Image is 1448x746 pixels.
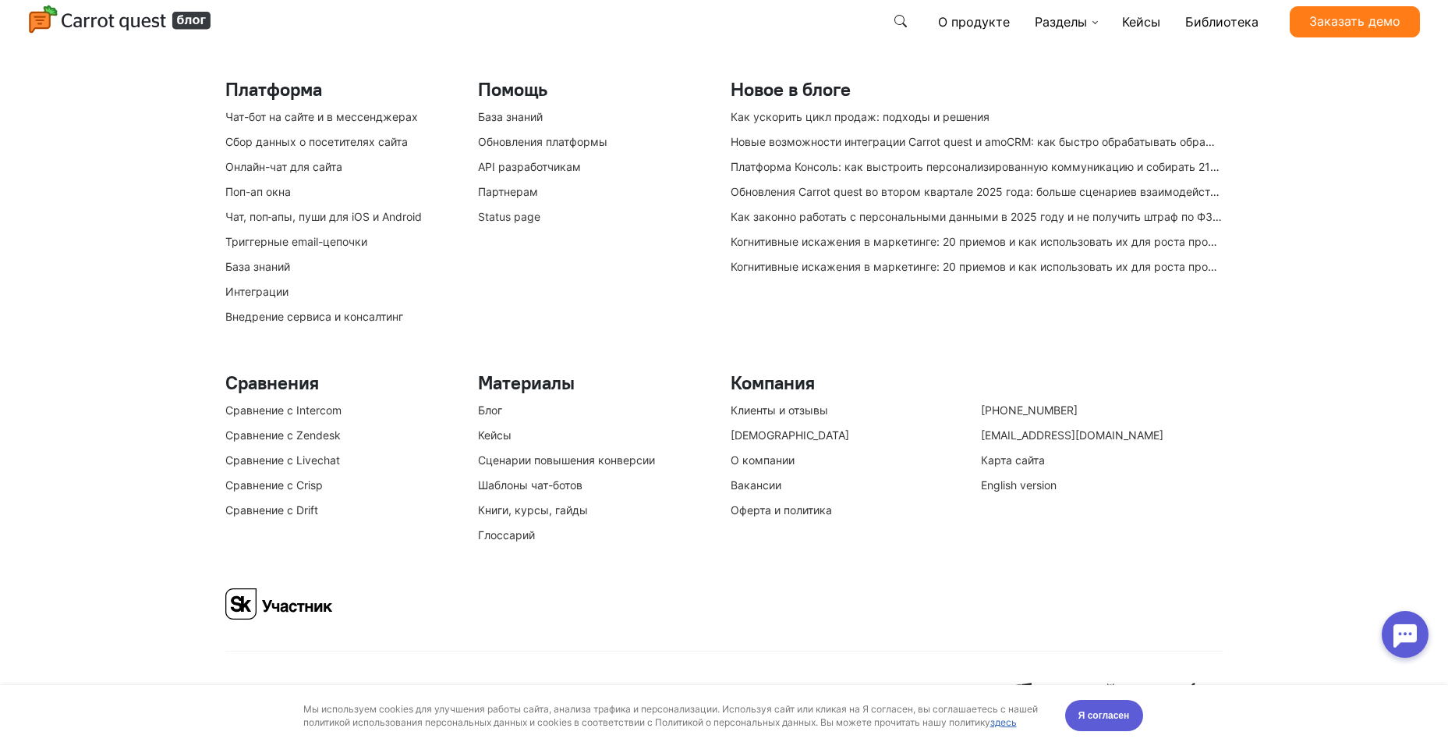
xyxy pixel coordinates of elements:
a: О компании [731,453,795,467]
a: Библиотека [1179,6,1265,37]
a: Когнитивные искажения в маркетинге: 20 приемов и как использовать их для роста продаж. Часть 1 [731,260,1277,273]
button: Я согласен [1065,15,1143,46]
a: Оферта и политика [731,503,832,517]
a: Обновления Carrot quest во втором квартале 2025 года: больше сценариев взаимодействия с вашей баз... [731,185,1365,198]
a: Как ускорить цикл продаж: подходы и решения [731,110,990,123]
img: Carrot quest [28,5,212,36]
a: Клиенты и отзывы [731,403,828,417]
a: Интеграции [225,285,289,298]
a: Карта сайта [981,453,1045,467]
a: Android [1103,683,1165,702]
a: Блог [478,403,502,417]
h4: Сравнения [225,370,466,395]
a: Status page [478,210,540,223]
h4: Помощь [478,76,718,101]
a: [PHONE_NUMBER] [981,403,1078,417]
a: Шаблоны чат-ботов [478,478,582,492]
h4: Новое в блоге [731,76,1223,101]
a: Сравнение с Zendesk [225,428,341,442]
a: Чат-бот на сайте и в мессенджерах [225,110,418,123]
a: Когнитивные искажения в маркетинге: 20 приемов и как использовать их для роста продаж. Часть 2 [731,235,1278,248]
a: Windows [1013,683,1084,702]
a: Внедрение сервиса и консалтинг [225,310,403,323]
a: Книги, курсы, гайды [478,503,588,517]
a: здесь [990,31,1017,43]
a: Кейсы [1116,6,1167,37]
a: Сравнение с Crisp [225,478,323,492]
a: Партнерам [478,185,538,198]
a: Кейсы [478,428,512,442]
a: iOS [1184,683,1223,702]
a: [DEMOGRAPHIC_DATA] [731,428,849,442]
div: Мы используем cookies для улучшения работы сайта, анализа трафика и персонализации. Используя сай... [303,17,1047,44]
a: Сравнение с Livechat [225,453,340,467]
a: Сбор данных о посетителях сайта [225,135,408,148]
a: English version [981,478,1057,492]
a: [EMAIL_ADDRESS][DOMAIN_NAME] [981,428,1163,442]
a: Как законно работать с персональными данными в 2025 году и не получить штраф по ФЗ-152 [731,210,1236,223]
a: Сравнение с Drift [225,503,318,517]
h4: Платформа [225,76,466,101]
a: Триггерные email-цепочки [225,235,367,248]
a: Вакансии [731,478,781,492]
a: Глоссарий [478,528,535,542]
a: О продукте [932,6,1016,37]
a: Заказать демо [1290,6,1420,37]
a: Сравнение с Intercom [225,403,342,417]
a: Обновления платформы [478,135,607,148]
span: Скачайте приложение: [872,683,994,715]
a: Чат, поп‑апы, пуши для iOS и Android [225,210,423,223]
a: API разработчикам [478,160,581,173]
a: Поп-ап окна [225,185,291,198]
h4: Материалы [478,370,718,395]
a: Разделы [1028,6,1103,37]
a: Сценарии повышения конверсии [478,453,655,467]
span: Я согласен [1078,23,1130,38]
a: База знаний [478,110,543,123]
h4: Компания [731,370,1223,395]
a: База знаний [225,260,290,273]
a: Онлайн-чат для сайта [225,160,342,173]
